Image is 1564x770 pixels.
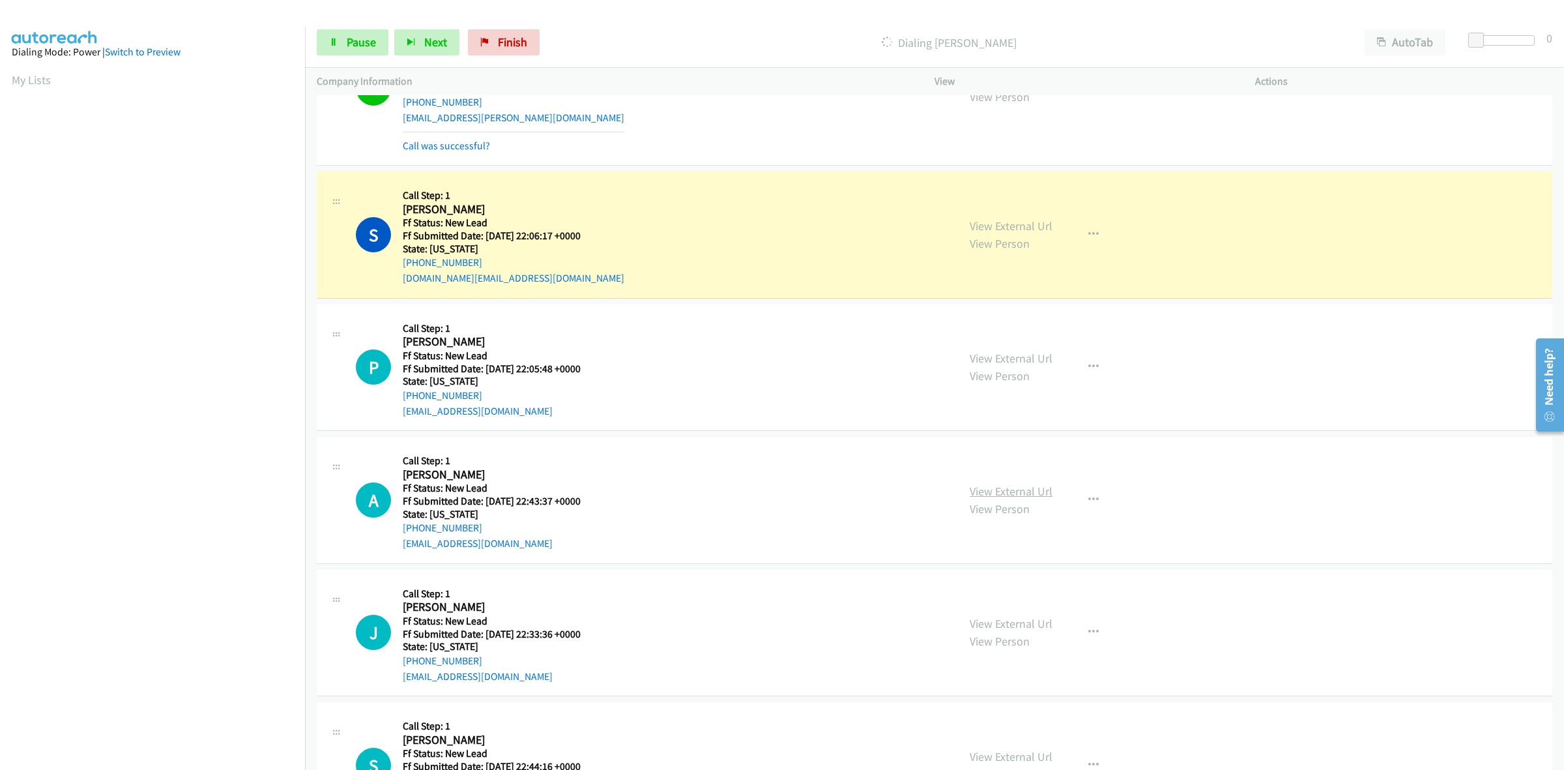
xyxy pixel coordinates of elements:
[1526,333,1564,437] iframe: Resource Center
[317,74,911,89] p: Company Information
[403,349,581,363] h5: Ff Status: New Lead
[105,46,181,58] a: Switch to Preview
[356,615,391,650] div: The call is yet to be attempted
[403,334,581,349] h2: [PERSON_NAME]
[403,522,482,534] a: [PHONE_NUMBER]
[1546,29,1552,47] div: 0
[403,230,624,243] h5: Ff Submitted Date: [DATE] 22:06:17 +0000
[970,351,1052,366] a: View External Url
[403,389,482,402] a: [PHONE_NUMBER]
[403,256,482,269] a: [PHONE_NUMBER]
[356,217,391,252] h1: S
[403,272,624,284] a: [DOMAIN_NAME][EMAIL_ADDRESS][DOMAIN_NAME]
[403,454,581,467] h5: Call Step: 1
[970,634,1030,649] a: View Person
[403,720,581,733] h5: Call Step: 1
[403,405,553,417] a: [EMAIL_ADDRESS][DOMAIN_NAME]
[394,29,459,55] button: Next
[403,482,581,495] h5: Ff Status: New Lead
[403,111,624,124] a: [EMAIL_ADDRESS][PERSON_NAME][DOMAIN_NAME]
[970,616,1052,631] a: View External Url
[403,495,581,508] h5: Ff Submitted Date: [DATE] 22:43:37 +0000
[403,363,581,376] h5: Ff Submitted Date: [DATE] 22:05:48 +0000
[356,482,391,518] div: The call is yet to be attempted
[403,670,553,683] a: [EMAIL_ADDRESS][DOMAIN_NAME]
[970,236,1030,251] a: View Person
[403,202,624,217] h2: [PERSON_NAME]
[403,640,581,653] h5: State: [US_STATE]
[557,34,1341,52] p: Dialing [PERSON_NAME]
[403,140,490,152] a: Call was successful?
[934,74,1232,89] p: View
[403,508,581,521] h5: State: [US_STATE]
[403,375,581,388] h5: State: [US_STATE]
[403,189,624,202] h5: Call Step: 1
[1365,29,1445,55] button: AutoTab
[356,615,391,650] h1: J
[424,35,447,50] span: Next
[317,29,388,55] a: Pause
[970,89,1030,104] a: View Person
[403,628,581,641] h5: Ff Submitted Date: [DATE] 22:33:36 +0000
[403,243,624,256] h5: State: [US_STATE]
[356,349,391,385] div: The call is yet to be attempted
[403,216,624,230] h5: Ff Status: New Lead
[347,35,376,50] span: Pause
[1255,74,1552,89] p: Actions
[403,747,581,760] h5: Ff Status: New Lead
[1475,35,1535,46] div: Delay between calls (in seconds)
[970,368,1030,383] a: View Person
[403,537,553,550] a: [EMAIL_ADDRESS][DOMAIN_NAME]
[403,587,581,600] h5: Call Step: 1
[970,749,1052,764] a: View External Url
[12,44,293,60] div: Dialing Mode: Power |
[403,467,581,482] h2: [PERSON_NAME]
[970,218,1052,233] a: View External Url
[970,501,1030,516] a: View Person
[403,655,482,667] a: [PHONE_NUMBER]
[970,484,1052,499] a: View External Url
[498,35,527,50] span: Finish
[356,482,391,518] h1: A
[356,349,391,385] h1: P
[403,96,482,108] a: [PHONE_NUMBER]
[12,72,51,87] a: My Lists
[468,29,540,55] a: Finish
[403,733,581,748] h2: [PERSON_NAME]
[12,100,305,720] iframe: Dialpad
[403,322,581,335] h5: Call Step: 1
[403,615,581,628] h5: Ff Status: New Lead
[403,600,581,615] h2: [PERSON_NAME]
